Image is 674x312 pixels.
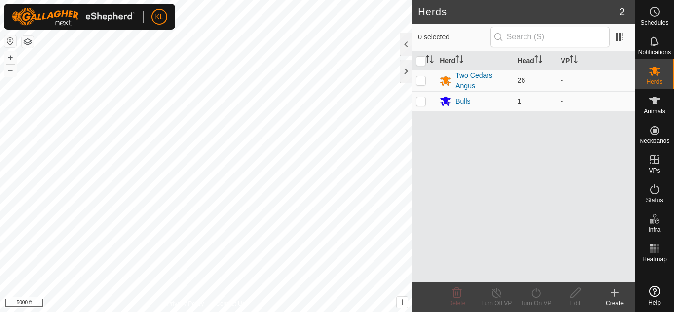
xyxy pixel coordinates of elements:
[455,57,463,65] p-sorticon: Activate to sort
[449,300,466,307] span: Delete
[426,57,434,65] p-sorticon: Activate to sort
[4,35,16,47] button: Reset Map
[639,138,669,144] span: Neckbands
[646,197,663,203] span: Status
[518,76,525,84] span: 26
[418,32,490,42] span: 0 selected
[557,91,635,111] td: -
[4,52,16,64] button: +
[12,8,135,26] img: Gallagher Logo
[455,70,509,91] div: Two Cedars Angus
[640,20,668,26] span: Schedules
[490,27,610,47] input: Search (S)
[401,298,403,306] span: i
[648,227,660,233] span: Infra
[595,299,635,308] div: Create
[635,282,674,310] a: Help
[155,12,163,22] span: KL
[477,299,516,308] div: Turn Off VP
[22,36,34,48] button: Map Layers
[642,256,667,262] span: Heatmap
[557,51,635,70] th: VP
[648,300,661,306] span: Help
[455,96,470,106] div: Bulls
[216,299,245,308] a: Contact Us
[638,49,671,55] span: Notifications
[644,108,665,114] span: Animals
[418,6,619,18] h2: Herds
[516,299,556,308] div: Turn On VP
[649,168,660,173] span: VPs
[570,57,578,65] p-sorticon: Activate to sort
[556,299,595,308] div: Edit
[518,97,522,105] span: 1
[4,65,16,76] button: –
[619,4,625,19] span: 2
[514,51,557,70] th: Head
[534,57,542,65] p-sorticon: Activate to sort
[436,51,513,70] th: Herd
[557,70,635,91] td: -
[167,299,204,308] a: Privacy Policy
[646,79,662,85] span: Herds
[397,297,408,308] button: i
